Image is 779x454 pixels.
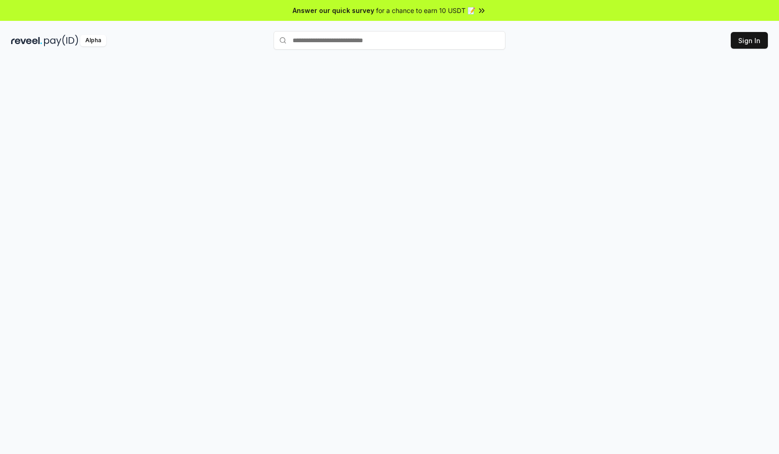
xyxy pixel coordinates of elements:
[44,35,78,46] img: pay_id
[731,32,768,49] button: Sign In
[293,6,374,15] span: Answer our quick survey
[11,35,42,46] img: reveel_dark
[376,6,475,15] span: for a chance to earn 10 USDT 📝
[80,35,106,46] div: Alpha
